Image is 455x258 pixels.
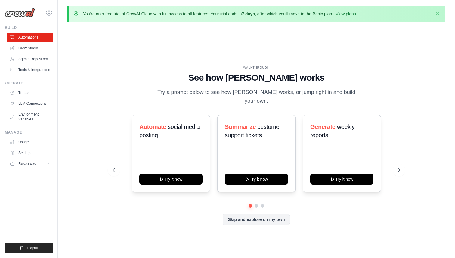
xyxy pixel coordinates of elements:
h1: See how [PERSON_NAME] works [113,72,401,83]
span: Summarize [225,123,256,130]
span: Logout [27,246,38,250]
button: Resources [7,159,53,169]
div: Operate [5,81,53,85]
strong: 7 days [242,11,255,16]
span: social media posting [139,123,200,138]
img: Logo [5,8,35,17]
button: Try it now [139,174,203,185]
div: WALKTHROUGH [113,65,401,70]
span: Automate [139,123,166,130]
a: Traces [7,88,53,98]
div: Build [5,25,53,30]
a: Agents Repository [7,54,53,64]
span: Resources [18,161,36,166]
p: Try a prompt below to see how [PERSON_NAME] works, or jump right in and build your own. [155,88,357,106]
a: Tools & Integrations [7,65,53,75]
a: Usage [7,137,53,147]
div: Manage [5,130,53,135]
a: Crew Studio [7,43,53,53]
button: Try it now [310,174,373,185]
a: Settings [7,148,53,158]
button: Skip and explore on my own [223,214,290,225]
button: Try it now [225,174,288,185]
p: You're on a free trial of CrewAI Cloud with full access to all features. Your trial ends in , aft... [83,11,357,17]
a: LLM Connections [7,99,53,108]
button: Logout [5,243,53,253]
a: View plans [336,11,356,16]
span: customer support tickets [225,123,281,138]
a: Environment Variables [7,110,53,124]
span: Generate [310,123,336,130]
a: Automations [7,33,53,42]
